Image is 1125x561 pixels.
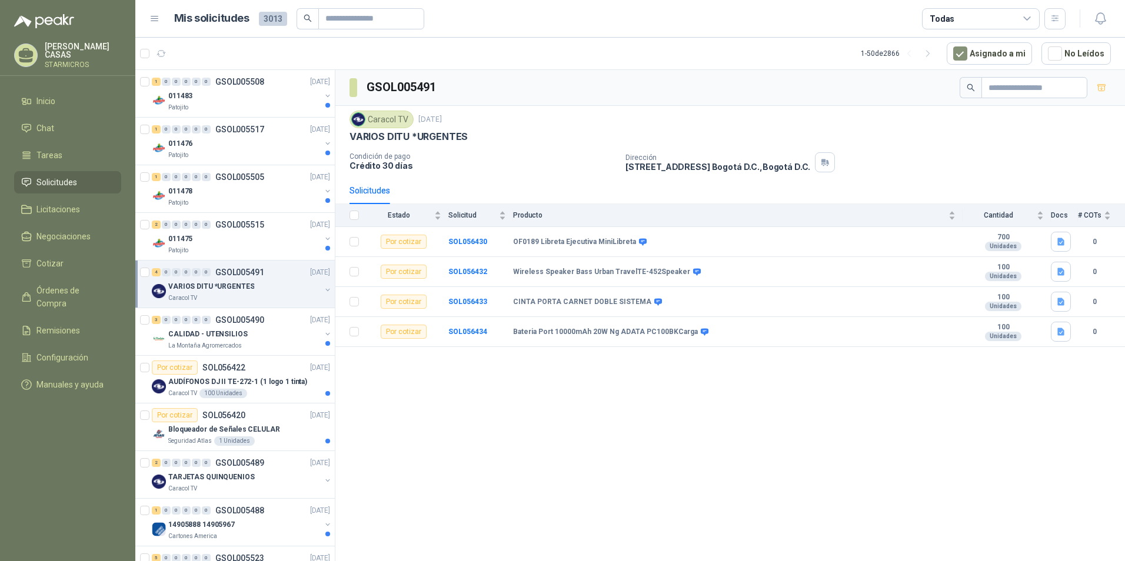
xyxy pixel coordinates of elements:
[202,221,211,229] div: 0
[192,506,201,515] div: 0
[963,233,1044,242] b: 700
[14,171,121,193] a: Solicitudes
[14,198,121,221] a: Licitaciones
[967,84,975,92] span: search
[168,246,188,255] p: Patojito
[202,173,211,181] div: 0
[14,319,121,342] a: Remisiones
[172,268,181,276] div: 0
[350,184,390,197] div: Solicitudes
[168,186,192,197] p: 011478
[168,293,197,303] p: Caracol TV
[366,211,432,219] span: Estado
[310,219,330,231] p: [DATE]
[172,125,181,133] div: 0
[310,505,330,516] p: [DATE]
[985,302,1021,311] div: Unidades
[168,151,188,160] p: Patojito
[172,221,181,229] div: 0
[310,410,330,421] p: [DATE]
[259,12,287,26] span: 3013
[448,298,487,306] b: SOL056433
[192,125,201,133] div: 0
[182,78,191,86] div: 0
[202,316,211,324] div: 0
[448,268,487,276] b: SOL056432
[182,173,191,181] div: 0
[172,506,181,515] div: 0
[162,268,171,276] div: 0
[14,225,121,248] a: Negociaciones
[214,436,255,446] div: 1 Unidades
[168,281,254,292] p: VARIOS DITU *URGENTES
[172,459,181,467] div: 0
[1078,266,1111,278] b: 0
[215,125,264,133] p: GSOL005517
[162,506,171,515] div: 0
[182,459,191,467] div: 0
[152,379,166,393] img: Company Logo
[36,203,80,216] span: Licitaciones
[36,284,110,310] span: Órdenes de Compra
[310,267,330,278] p: [DATE]
[168,198,188,208] p: Patojito
[168,389,197,398] p: Caracol TV
[36,230,91,243] span: Negociaciones
[215,459,264,467] p: GSOL005489
[304,14,312,22] span: search
[168,436,212,446] p: Seguridad Atlas
[168,329,248,340] p: CALIDAD - UTENSILIOS
[963,323,1044,332] b: 100
[168,103,188,112] p: Patojito
[168,233,192,245] p: 011475
[152,506,161,515] div: 1
[202,411,245,419] p: SOL056420
[963,293,1044,302] b: 100
[1078,296,1111,308] b: 0
[215,268,264,276] p: GSOL005491
[448,211,497,219] span: Solicitud
[861,44,937,63] div: 1 - 50 de 2866
[367,78,438,96] h3: GSOL005491
[14,279,121,315] a: Órdenes de Compra
[192,78,201,86] div: 0
[182,316,191,324] div: 0
[168,484,197,493] p: Caracol TV
[152,268,161,276] div: 4
[14,373,121,396] a: Manuales y ayuda
[152,189,166,203] img: Company Logo
[947,42,1032,65] button: Asignado a mi
[172,173,181,181] div: 0
[152,313,332,350] a: 3 0 0 0 0 0 GSOL005490[DATE] Company LogoCALIDAD - UTENSILIOSLa Montaña Agromercados
[192,173,201,181] div: 0
[152,408,198,422] div: Por cotizar
[168,472,255,483] p: TARJETAS QUINQUENIOS
[985,332,1021,341] div: Unidades
[152,316,161,324] div: 3
[202,459,211,467] div: 0
[14,346,121,369] a: Configuración
[162,78,171,86] div: 0
[14,14,74,28] img: Logo peakr
[930,12,954,25] div: Todas
[381,325,427,339] div: Por cotizar
[152,427,166,441] img: Company Logo
[14,144,121,166] a: Tareas
[202,125,211,133] div: 0
[152,503,332,541] a: 1 0 0 0 0 0 GSOL005488[DATE] Company Logo14905888 14905967Cartones America
[192,268,201,276] div: 0
[513,268,690,277] b: Wireless Speaker Bass Urban TravelTE-452Speaker
[152,265,332,303] a: 4 0 0 0 0 0 GSOL005491[DATE] Company LogoVARIOS DITU *URGENTESCaracol TV
[513,204,963,227] th: Producto
[168,519,235,530] p: 14905888 14905967
[366,204,448,227] th: Estado
[162,221,171,229] div: 0
[381,295,427,309] div: Por cotizar
[215,316,264,324] p: GSOL005490
[202,506,211,515] div: 0
[172,316,181,324] div: 0
[36,351,88,364] span: Configuración
[215,78,264,86] p: GSOL005508
[215,221,264,229] p: GSOL005515
[192,459,201,467] div: 0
